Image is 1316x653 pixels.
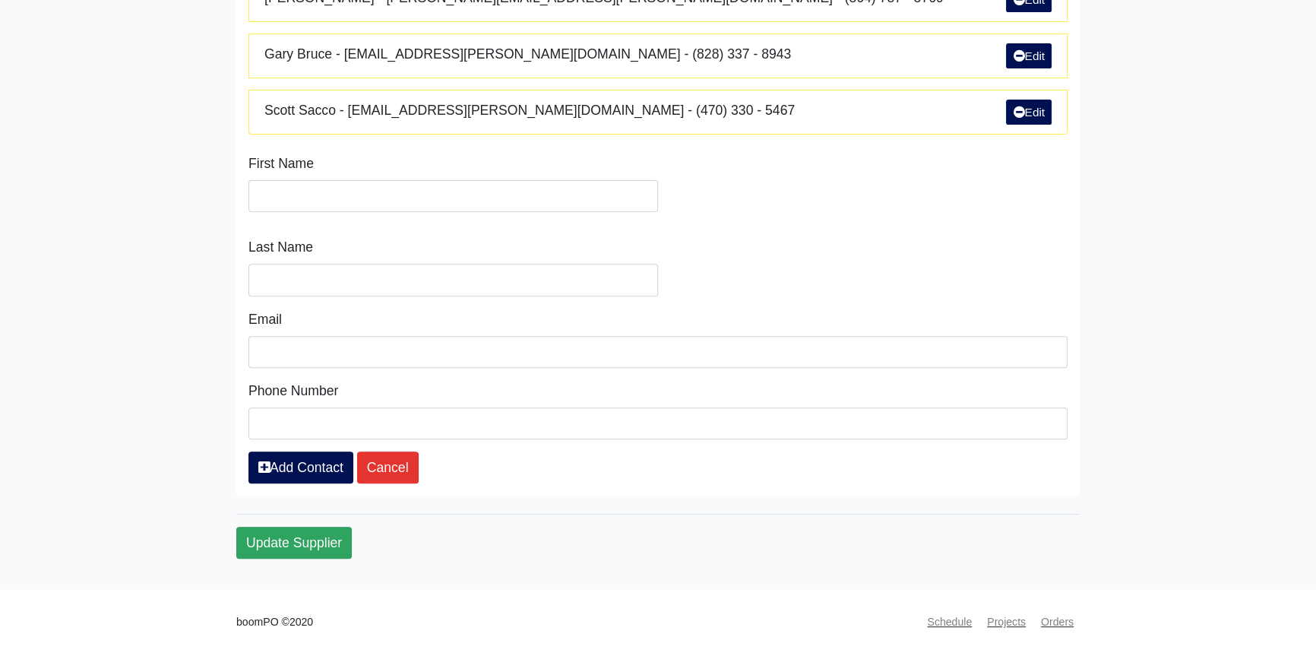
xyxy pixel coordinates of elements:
label: Email [248,309,282,330]
span: Scott Sacco - [EMAIL_ADDRESS][PERSON_NAME][DOMAIN_NAME] - (470) 330 - 5467 [264,103,795,118]
span: Gary Bruce - [EMAIL_ADDRESS][PERSON_NAME][DOMAIN_NAME] - (828) 337 - 8943 [264,46,791,62]
label: Phone Number [248,380,338,401]
a: Cancel [357,452,419,483]
a: Orders [1035,607,1080,637]
label: First Name [248,153,314,174]
a: Edit [1006,43,1052,68]
label: Last Name [248,236,313,258]
input: Search [248,180,658,212]
a: Add Contact [248,452,353,483]
small: boomPO ©2020 [236,613,313,631]
button: Update Supplier [236,527,352,559]
a: Projects [981,607,1032,637]
a: Edit [1006,100,1052,125]
a: Schedule [921,607,978,637]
